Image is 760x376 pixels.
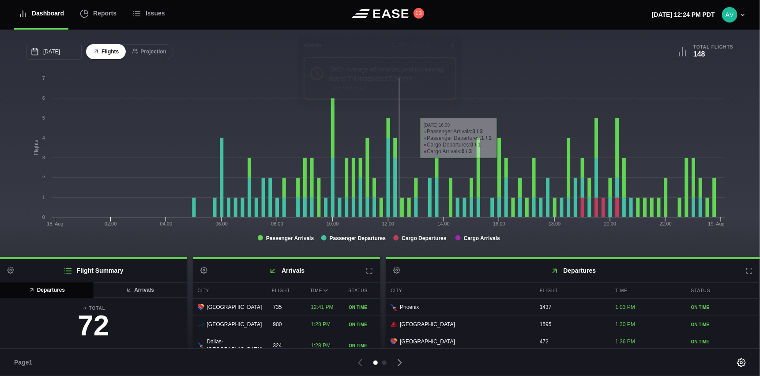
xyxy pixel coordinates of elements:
span: [GEOGRAPHIC_DATA] [207,320,262,328]
div: Status [344,283,380,298]
h2: Departures [386,259,760,282]
b: Total Flights [693,44,734,50]
div: ON TIME [691,338,756,345]
div: -392 MIN AGO [329,85,367,92]
tspan: Cargo Departures [402,235,447,241]
span: 1:03 PM [615,304,635,310]
span: [GEOGRAPHIC_DATA] [400,320,455,328]
div: 1437 [535,299,609,316]
div: ON TIME [349,321,376,328]
text: 06:00 [215,221,228,226]
div: ON TIME [349,304,376,311]
div: City [386,283,533,298]
span: [GEOGRAPHIC_DATA] [400,338,455,346]
span: [GEOGRAPHIC_DATA] [207,303,262,311]
div: ON TIME [691,321,756,328]
div: 900 [268,316,304,333]
text: 08:00 [271,221,283,226]
text: 16:00 [493,221,505,226]
text: 4 [42,135,45,140]
text: 12:00 [382,221,395,226]
tspan: Cargo Arrivals [464,235,500,241]
div: 735 [268,299,304,316]
button: 13 [414,8,424,19]
button: Flights [86,44,126,60]
tspan: Passenger Arrivals [266,235,314,241]
b: 148 [693,50,705,58]
div: 472 [535,333,609,350]
text: 1 [42,195,45,200]
div: 324 [268,337,304,354]
span: Page 1 [14,358,36,367]
text: 3 [42,155,45,160]
h3: 72 [7,312,180,340]
tspan: Flights [33,140,39,155]
button: Projection [125,44,173,60]
div: CLOSING IN 8... [392,42,435,49]
text: 14:00 [438,221,450,226]
span: 1:28 PM [311,321,331,327]
span: 1:28 PM [311,342,331,349]
input: mm/dd/yyyy [26,44,82,60]
h2: Arrivals [193,259,380,282]
div: : Average 46 minutes (and increasing) due to TM Initiatives:STOP:WX [329,65,450,83]
div: Status [687,283,760,298]
a: Total72 [7,305,180,344]
span: Phoenix [400,303,419,311]
div: City [193,283,265,298]
text: 18:00 [549,221,561,226]
tspan: 19. Aug [708,221,725,226]
b: Total [7,305,180,312]
div: Time [306,283,342,298]
div: ON TIME [691,304,756,311]
span: 12:41 PM [311,304,333,310]
div: Time [611,283,684,298]
div: ON TIME [349,342,376,349]
div: Flight [267,283,304,298]
button: Arrivals [93,282,187,298]
text: 10:00 [327,221,339,226]
text: 0 [42,214,45,220]
div: Alerts [304,41,321,50]
text: 2 [42,175,45,180]
span: 1:36 PM [615,338,635,345]
p: [DATE] 12:24 PM PDT [652,10,715,19]
span: Dallas-[GEOGRAPHIC_DATA] [207,338,262,353]
em: ORD [329,66,343,73]
text: 20:00 [604,221,617,226]
text: 5 [42,115,45,120]
text: 04:00 [160,221,173,226]
div: Flight [535,283,609,298]
div: 1595 [535,316,609,333]
text: 6 [42,95,45,101]
text: 7 [42,75,45,81]
span: 1:30 PM [615,321,635,327]
tspan: 18. Aug [47,221,63,226]
text: 02:00 [105,221,117,226]
tspan: Passenger Departures [330,235,386,241]
text: 22:00 [660,221,672,226]
img: 9eca6f7b035e9ca54b5c6e3bab63db89 [722,7,737,23]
